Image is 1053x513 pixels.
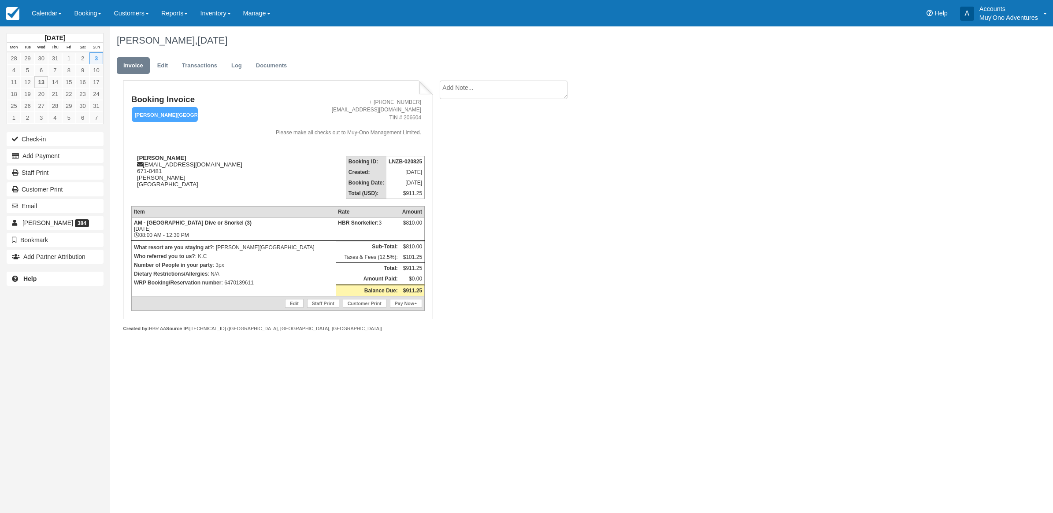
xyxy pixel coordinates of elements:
a: 22 [62,88,76,100]
td: [DATE] 08:00 AM - 12:30 PM [131,217,336,240]
a: 14 [48,76,62,88]
a: 1 [62,52,76,64]
a: 16 [76,76,89,88]
a: 7 [89,112,103,124]
a: Transactions [175,57,224,74]
button: Check-in [7,132,104,146]
strong: Who referred you to us? [134,253,195,259]
a: 11 [7,76,21,88]
a: Invoice [117,57,150,74]
th: Amount Paid: [336,273,400,285]
th: Item [131,206,336,217]
strong: AM - [GEOGRAPHIC_DATA] Dive or Snorkel (3) [134,220,252,226]
strong: Dietary Restrictions/Allergies [134,271,208,277]
a: 31 [48,52,62,64]
strong: Source IP: [166,326,189,331]
strong: [DATE] [44,34,65,41]
span: [PERSON_NAME] [22,219,73,226]
a: 21 [48,88,62,100]
td: $810.00 [400,241,425,252]
td: 3 [336,217,400,240]
a: 4 [7,64,21,76]
a: 26 [21,100,34,112]
strong: $911.25 [403,288,422,294]
a: 4 [48,112,62,124]
a: 10 [89,64,103,76]
a: 23 [76,88,89,100]
strong: What resort are you staying at? [134,244,213,251]
a: 5 [62,112,76,124]
a: 19 [21,88,34,100]
p: : 3px [134,261,334,269]
a: 1 [7,112,21,124]
a: Staff Print [7,166,104,180]
th: Total (USD): [346,188,386,199]
a: Customer Print [7,182,104,196]
td: $911.25 [386,188,425,199]
a: 12 [21,76,34,88]
a: 25 [7,100,21,112]
i: Help [927,10,933,16]
a: 6 [34,64,48,76]
th: Wed [34,43,48,52]
a: Pay Now [390,299,422,308]
strong: Created by: [123,326,149,331]
a: [PERSON_NAME] 384 [7,216,104,230]
p: : N/A [134,269,334,278]
strong: Number of People in your party [134,262,213,268]
address: + [PHONE_NUMBER] [EMAIL_ADDRESS][DOMAIN_NAME] TIN # 206604 Please make all checks out to Muy-Ono ... [259,99,422,137]
a: 2 [21,112,34,124]
a: 28 [7,52,21,64]
a: 31 [89,100,103,112]
a: 27 [34,100,48,112]
strong: [PERSON_NAME] [137,155,186,161]
span: Help [934,10,948,17]
a: 29 [21,52,34,64]
a: 8 [62,64,76,76]
th: Thu [48,43,62,52]
a: 24 [89,88,103,100]
th: Booking Date: [346,177,386,188]
th: Sub-Total: [336,241,400,252]
th: Amount [400,206,425,217]
div: [EMAIL_ADDRESS][DOMAIN_NAME] 671-0481 [PERSON_NAME] [GEOGRAPHIC_DATA] [131,155,255,199]
a: 29 [62,100,76,112]
button: Add Partner Attribution [7,250,104,264]
div: HBR AA [TECHNICAL_ID] ([GEOGRAPHIC_DATA], [GEOGRAPHIC_DATA], [GEOGRAPHIC_DATA]) [123,325,433,332]
a: Help [7,272,104,286]
a: 30 [76,100,89,112]
td: [DATE] [386,177,425,188]
strong: WRP Booking/Reservation number [134,280,221,286]
p: : K.C [134,252,334,261]
th: Balance Due: [336,284,400,296]
a: Documents [249,57,294,74]
p: Muy'Ono Adventures [979,13,1038,22]
td: $911.25 [400,262,425,273]
th: Created: [346,167,386,177]
p: : 6470139611 [134,278,334,287]
td: [DATE] [386,167,425,177]
a: Edit [285,299,304,308]
a: Edit [151,57,174,74]
em: [PERSON_NAME][GEOGRAPHIC_DATA] [132,107,198,122]
td: Taxes & Fees (12.5%): [336,252,400,263]
a: 5 [21,64,34,76]
span: [DATE] [197,35,227,46]
th: Total: [336,262,400,273]
th: Tue [21,43,34,52]
th: Fri [62,43,76,52]
button: Add Payment [7,149,104,163]
a: Log [225,57,248,74]
div: $810.00 [402,220,422,233]
a: 9 [76,64,89,76]
a: 30 [34,52,48,64]
p: Accounts [979,4,1038,13]
td: $0.00 [400,273,425,285]
a: 13 [34,76,48,88]
button: Email [7,199,104,213]
a: 7 [48,64,62,76]
a: 15 [62,76,76,88]
th: Booking ID: [346,156,386,167]
th: Rate [336,206,400,217]
b: Help [23,275,37,282]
